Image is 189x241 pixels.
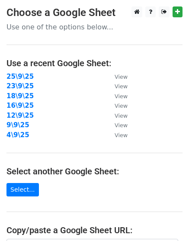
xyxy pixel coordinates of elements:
a: Select... [6,183,39,196]
h4: Select another Google Sheet: [6,166,183,177]
h4: Use a recent Google Sheet: [6,58,183,68]
h4: Copy/paste a Google Sheet URL: [6,225,183,235]
a: 23\9\25 [6,82,34,90]
a: 12\9\25 [6,112,34,119]
a: 18\9\25 [6,92,34,100]
h3: Choose a Google Sheet [6,6,183,19]
a: View [106,73,128,80]
small: View [115,103,128,109]
a: View [106,121,128,129]
a: 16\9\25 [6,102,34,109]
small: View [115,83,128,90]
a: 25\9\25 [6,73,34,80]
a: 4\9\25 [6,131,29,139]
small: View [115,74,128,80]
small: View [115,132,128,138]
small: View [115,122,128,129]
p: Use one of the options below... [6,22,183,32]
a: View [106,92,128,100]
a: View [106,102,128,109]
a: View [106,82,128,90]
small: View [115,93,128,100]
a: View [106,112,128,119]
a: 9\9\25 [6,121,29,129]
a: View [106,131,128,139]
small: View [115,112,128,119]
